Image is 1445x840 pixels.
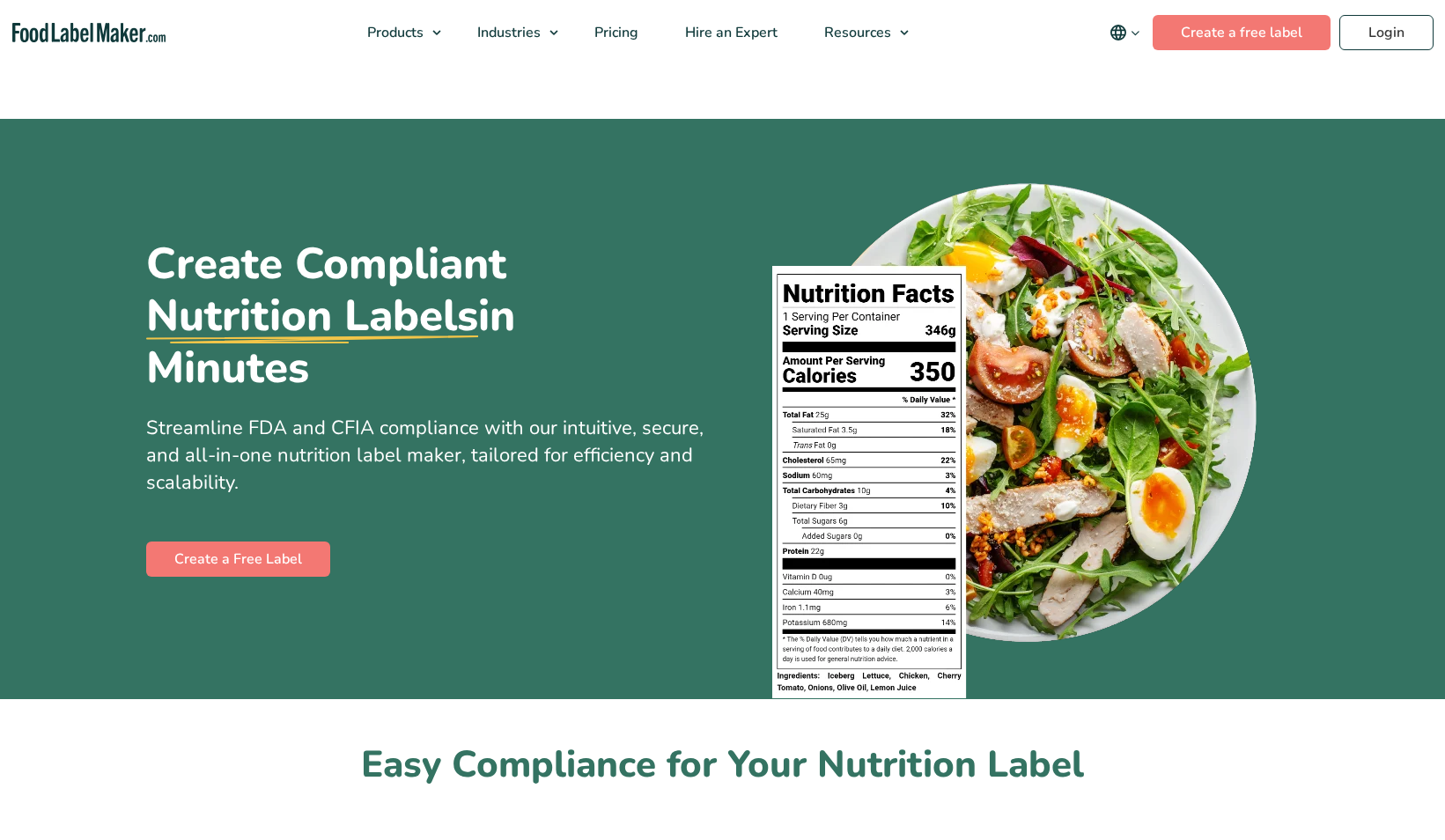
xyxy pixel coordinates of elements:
span: Pricing [589,23,640,42]
a: Create a Free Label [146,542,330,577]
h2: Easy Compliance for Your Nutrition Label [146,741,1300,790]
img: A plate of food with a nutrition facts label on top of it. [772,172,1263,699]
a: Create a free label [1153,15,1331,50]
a: Login [1339,15,1434,50]
span: Industries [472,23,542,42]
span: Streamline FDA and CFIA compliance with our intuitive, secure, and all-in-one nutrition label mak... [146,415,704,496]
span: Hire an Expert [680,23,779,42]
u: Nutrition Labels [146,290,478,342]
h1: Create Compliant in Minutes [146,238,675,394]
span: Products [362,23,425,42]
span: Resources [819,23,893,42]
